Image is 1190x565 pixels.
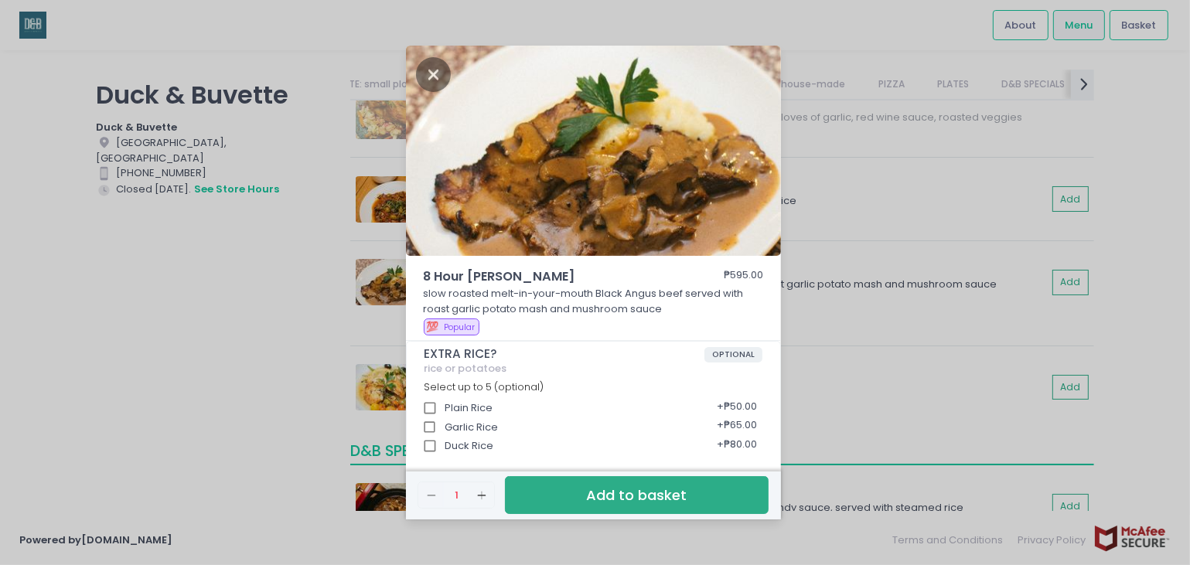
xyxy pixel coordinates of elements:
[505,476,768,514] button: Add to basket
[406,46,781,256] img: 8 Hour Angus Briskets
[423,286,763,316] p: slow roasted melt-in-your-mouth Black Angus beef served with roast garlic potato mash and mushroo...
[424,362,762,375] div: rice or potatoes
[423,267,678,286] span: 8 Hour [PERSON_NAME]
[424,380,544,393] span: Select up to 5 (optional)
[704,347,762,362] span: OPTIONAL
[724,267,763,286] div: ₱595.00
[712,431,762,461] div: + ₱80.00
[424,347,704,361] span: EXTRA RICE?
[712,451,762,480] div: + ₱80.00
[712,413,762,442] div: + ₱65.00
[426,319,438,334] span: 💯
[712,393,762,423] div: + ₱50.00
[444,322,475,333] span: Popular
[416,66,452,81] button: Close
